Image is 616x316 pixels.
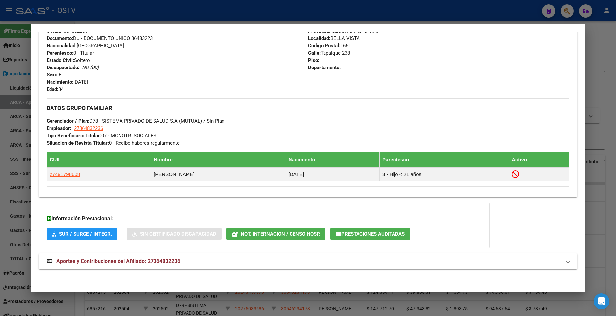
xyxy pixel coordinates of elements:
th: Nacimiento [286,152,379,167]
span: F [47,72,61,78]
button: Sin Certificado Discapacidad [127,228,222,240]
strong: Tipo Beneficiario Titular: [47,133,101,139]
h3: Información Prestacional: [47,215,481,223]
strong: Piso: [308,57,319,63]
th: Parentesco [380,152,509,167]
button: SUR / SURGE / INTEGR. [47,228,117,240]
span: Not. Internacion / Censo Hosp. [241,231,320,237]
td: [DATE] [286,167,379,181]
span: 27491798608 [50,171,80,177]
mat-expansion-panel-header: Aportes y Contribuciones del Afiliado: 27364832236 [39,253,577,269]
strong: Gerenciador / Plan: [47,118,89,124]
span: 0 - Recibe haberes regularmente [47,140,180,146]
strong: Código Postal: [308,43,340,49]
span: SUR / SURGE / INTEGR. [59,231,112,237]
button: Not. Internacion / Censo Hosp. [226,228,325,240]
strong: Sexo: [47,72,59,78]
th: CUIL [47,152,151,167]
strong: CUIL: [47,28,58,34]
strong: Departamento: [308,65,341,70]
strong: Nacimiento: [47,79,73,85]
strong: Estado Civil: [47,57,74,63]
span: [GEOGRAPHIC_DATA] [47,43,124,49]
span: BELLA VISTA [308,35,360,41]
span: Sin Certificado Discapacidad [140,231,216,237]
span: Prestaciones Auditadas [341,231,405,237]
strong: Edad: [47,86,58,92]
strong: Empleador: [47,125,71,131]
div: Open Intercom Messenger [594,293,609,309]
i: NO (00) [82,65,99,70]
strong: Provincia: [308,28,330,34]
strong: Documento: [47,35,73,41]
span: D78 - SISTEMA PRIVADO DE SALUD S.A (MUTUAL) / Sin Plan [47,118,224,124]
strong: Situacion de Revista Titular: [47,140,109,146]
strong: Parentesco: [47,50,73,56]
button: Prestaciones Auditadas [330,228,410,240]
strong: Localidad: [308,35,330,41]
span: 07 - MONOTR. SOCIALES [47,133,156,139]
th: Nombre [151,152,286,167]
span: 27364832236 [47,28,87,34]
strong: Nacionalidad: [47,43,77,49]
th: Activo [509,152,569,167]
span: 27364832236 [74,125,103,131]
span: Soltero [47,57,90,63]
span: [DATE] [47,79,88,85]
td: [PERSON_NAME] [151,167,286,181]
strong: Discapacitado: [47,65,79,70]
span: 1661 [308,43,351,49]
span: [GEOGRAPHIC_DATA] [308,28,378,34]
h3: DATOS GRUPO FAMILIAR [47,104,569,112]
span: Tapalque 238 [308,50,350,56]
span: 34 [47,86,64,92]
span: DU - DOCUMENTO UNICO 36483223 [47,35,153,41]
td: 3 - Hijo < 21 años [380,167,509,181]
strong: Calle: [308,50,321,56]
span: Aportes y Contribuciones del Afiliado: 27364832236 [56,258,180,264]
span: 0 - Titular [47,50,94,56]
